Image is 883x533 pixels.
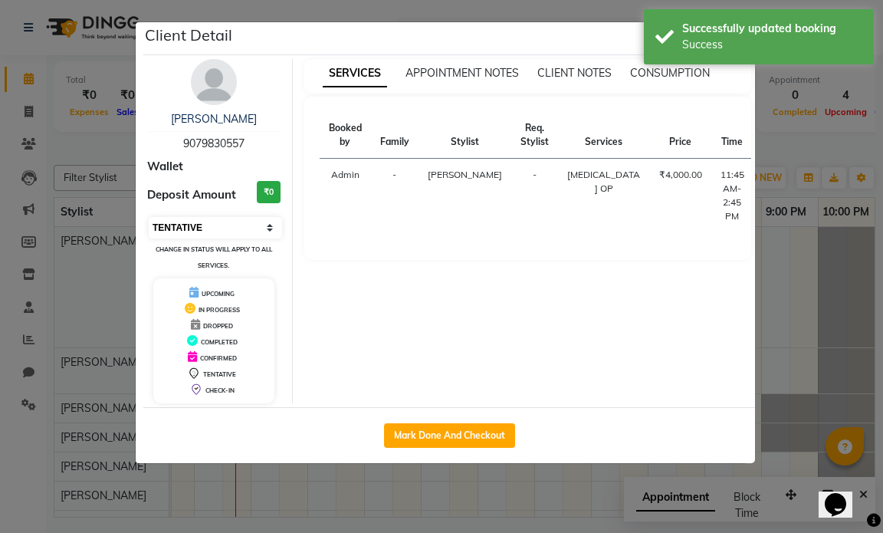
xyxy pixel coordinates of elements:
button: Mark Done And Checkout [384,423,515,448]
span: [PERSON_NAME] [428,169,502,180]
span: Deposit Amount [147,186,236,204]
span: IN PROGRESS [199,306,240,314]
td: 11:45 AM-2:45 PM [711,159,753,233]
td: Admin [320,159,371,233]
th: Price [650,112,711,159]
span: APPOINTMENT NOTES [405,66,519,80]
th: Services [558,112,650,159]
td: - [371,159,419,233]
span: CONSUMPTION [630,66,710,80]
div: Successfully updated booking [682,21,862,37]
td: - [511,159,558,233]
div: Success [682,37,862,53]
div: ₹4,000.00 [659,168,702,182]
div: [MEDICAL_DATA] OP [567,168,641,196]
span: CHECK-IN [205,387,235,394]
th: Req. Stylist [511,112,558,159]
a: [PERSON_NAME] [171,112,257,126]
h5: Client Detail [145,24,232,47]
span: Wallet [147,158,183,176]
th: Booked by [320,112,371,159]
span: COMPLETED [201,338,238,346]
span: CLIENT NOTES [537,66,612,80]
small: Change in status will apply to all services. [156,245,272,269]
h3: ₹0 [257,181,281,203]
span: CONFIRMED [200,354,237,362]
span: 9079830557 [183,137,245,150]
th: Family [371,112,419,159]
span: UPCOMING [202,290,235,298]
span: DROPPED [203,322,233,330]
iframe: chat widget [819,472,868,518]
span: SERVICES [323,60,387,87]
span: TENTATIVE [203,370,236,378]
th: Time [711,112,753,159]
th: Stylist [419,112,511,159]
img: avatar [191,59,237,105]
